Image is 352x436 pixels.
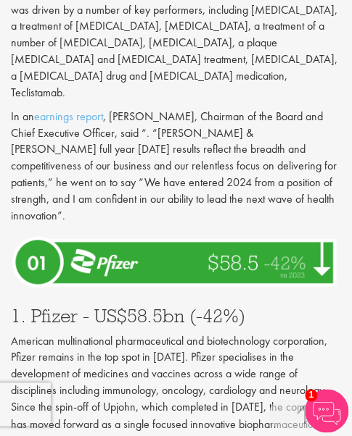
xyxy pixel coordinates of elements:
h3: 1. Pfizer - US$58.5bn (-42%) [11,306,341,325]
p: In an , [PERSON_NAME], Chairman of the Board and Chief Executive Officer, said “. “[PERSON_NAME] ... [11,109,341,225]
a: earnings report [34,109,103,124]
span: 1 [305,389,317,401]
img: Chatbot [305,389,348,432]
